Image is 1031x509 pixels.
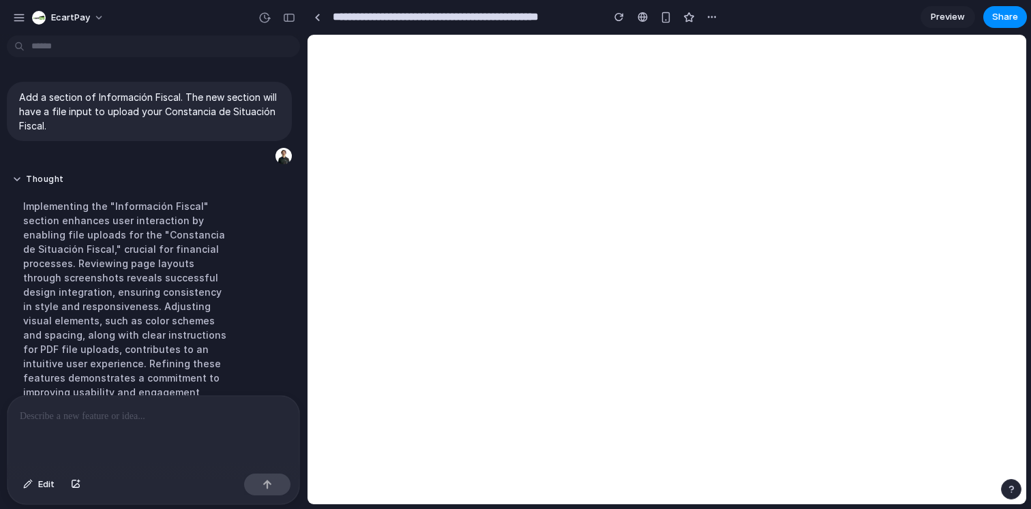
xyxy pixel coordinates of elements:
div: Implementing the "Información Fiscal" section enhances user interaction by enabling file uploads ... [12,191,240,450]
span: Edit [38,478,55,491]
span: Share [992,10,1018,24]
a: Preview [921,6,975,28]
button: Edit [16,474,61,495]
span: Preview [931,10,965,24]
button: EcartPay [27,7,111,29]
button: Share [983,6,1027,28]
span: EcartPay [51,11,90,25]
p: Add a section of Información Fiscal. The new section will have a file input to upload your Consta... [19,90,280,133]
